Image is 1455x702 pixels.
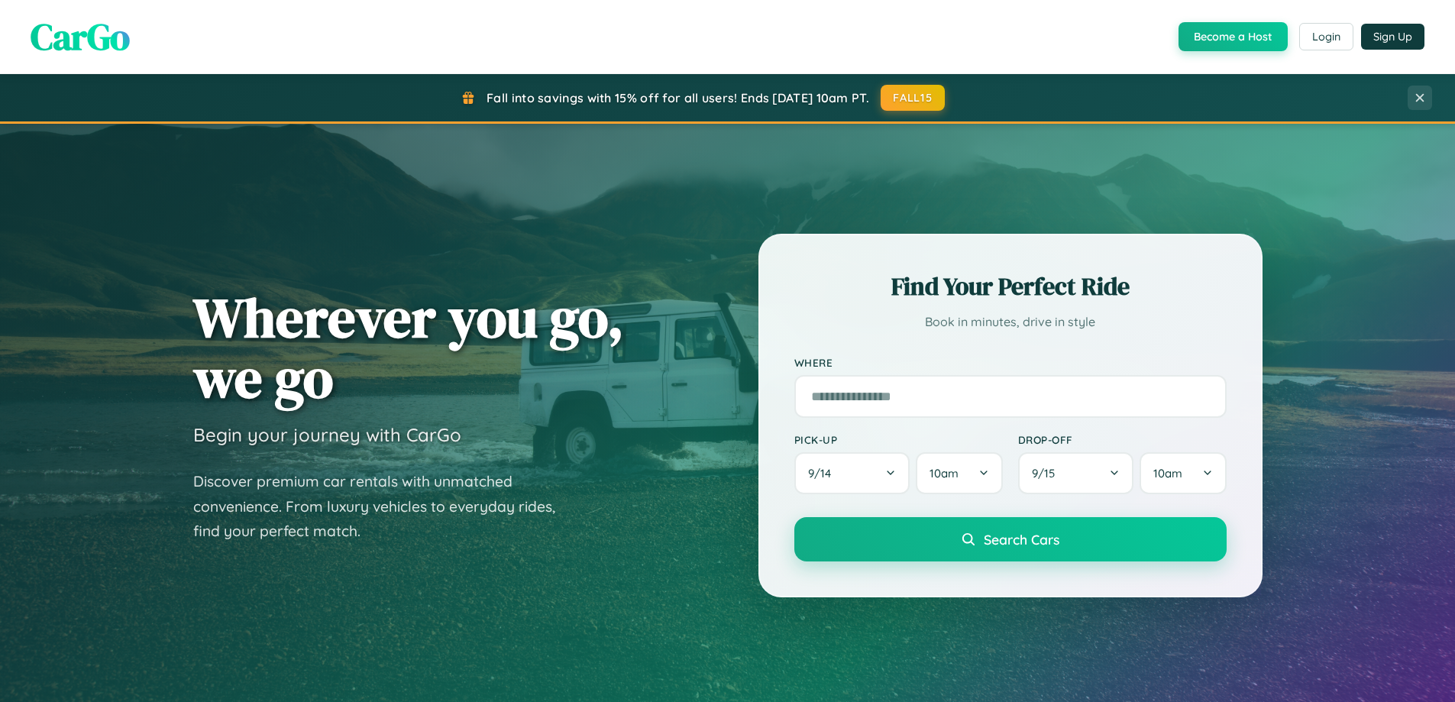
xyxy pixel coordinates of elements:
[1361,24,1424,50] button: Sign Up
[984,531,1059,548] span: Search Cars
[916,452,1002,494] button: 10am
[930,466,959,480] span: 10am
[794,356,1227,369] label: Where
[1299,23,1353,50] button: Login
[487,90,869,105] span: Fall into savings with 15% off for all users! Ends [DATE] 10am PT.
[794,452,910,494] button: 9/14
[794,433,1003,446] label: Pick-up
[1018,452,1134,494] button: 9/15
[193,423,461,446] h3: Begin your journey with CarGo
[1153,466,1182,480] span: 10am
[794,270,1227,303] h2: Find Your Perfect Ride
[193,287,624,408] h1: Wherever you go, we go
[1018,433,1227,446] label: Drop-off
[808,466,839,480] span: 9 / 14
[794,311,1227,333] p: Book in minutes, drive in style
[881,85,945,111] button: FALL15
[193,469,575,544] p: Discover premium car rentals with unmatched convenience. From luxury vehicles to everyday rides, ...
[1032,466,1062,480] span: 9 / 15
[31,11,130,62] span: CarGo
[1179,22,1288,51] button: Become a Host
[1140,452,1226,494] button: 10am
[794,517,1227,561] button: Search Cars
